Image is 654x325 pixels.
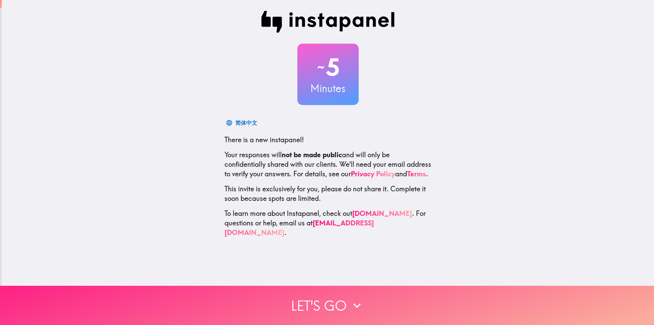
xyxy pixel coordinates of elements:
[316,57,326,77] span: ~
[407,169,426,178] a: Terms
[297,53,359,81] h2: 5
[297,81,359,95] h3: Minutes
[282,150,342,159] b: not be made public
[224,184,432,203] p: This invite is exclusively for you, please do not share it. Complete it soon because spots are li...
[224,135,304,144] span: There is a new instapanel!
[224,150,432,179] p: Your responses will and will only be confidentially shared with our clients. We'll need your emai...
[352,209,412,218] a: [DOMAIN_NAME]
[224,209,432,237] p: To learn more about Instapanel, check out . For questions or help, email us at .
[224,116,260,130] button: 简体中文
[224,219,374,237] a: [EMAIL_ADDRESS][DOMAIN_NAME]
[351,169,395,178] a: Privacy Policy
[261,11,395,33] img: Instapanel
[235,118,257,128] div: 简体中文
